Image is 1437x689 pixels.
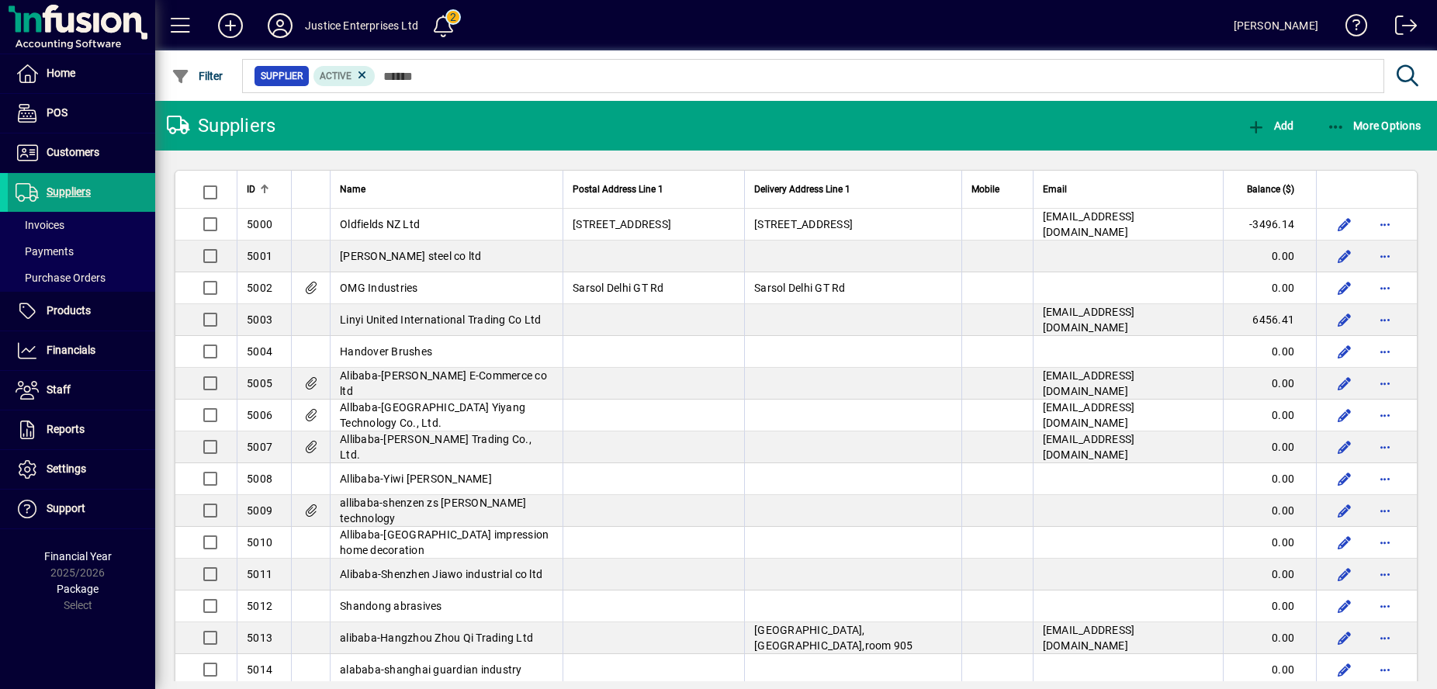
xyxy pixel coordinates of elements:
[1243,112,1297,140] button: Add
[247,313,272,326] span: 5003
[1373,371,1397,396] button: More options
[168,62,227,90] button: Filter
[573,218,671,230] span: [STREET_ADDRESS]
[340,282,418,294] span: OMG Industries
[1373,466,1397,491] button: More options
[1223,209,1316,241] td: -3496.14
[247,632,272,644] span: 5013
[47,67,75,79] span: Home
[313,66,376,86] mat-chip: Activation Status: Active
[8,238,155,265] a: Payments
[1373,307,1397,332] button: More options
[1373,625,1397,650] button: More options
[754,624,913,652] span: [GEOGRAPHIC_DATA],[GEOGRAPHIC_DATA],room 905
[1373,498,1397,523] button: More options
[340,181,365,198] span: Name
[1332,339,1357,364] button: Edit
[754,218,853,230] span: [STREET_ADDRESS]
[1233,181,1308,198] div: Balance ($)
[1223,527,1316,559] td: 0.00
[8,265,155,291] a: Purchase Orders
[1332,244,1357,268] button: Edit
[1223,272,1316,304] td: 0.00
[8,133,155,172] a: Customers
[8,292,155,331] a: Products
[8,212,155,238] a: Invoices
[1373,403,1397,428] button: More options
[1043,401,1135,429] span: [EMAIL_ADDRESS][DOMAIN_NAME]
[1323,112,1425,140] button: More Options
[754,282,846,294] span: Sarsol Delhi GT Rd
[16,245,74,258] span: Payments
[255,12,305,40] button: Profile
[47,423,85,435] span: Reports
[1373,212,1397,237] button: More options
[573,282,664,294] span: Sarsol Delhi GT Rd
[1332,498,1357,523] button: Edit
[47,462,86,475] span: Settings
[1247,181,1294,198] span: Balance ($)
[340,181,553,198] div: Name
[1373,435,1397,459] button: More options
[1223,431,1316,463] td: 0.00
[8,94,155,133] a: POS
[1223,559,1316,590] td: 0.00
[1373,657,1397,682] button: More options
[1327,119,1421,132] span: More Options
[247,345,272,358] span: 5004
[47,383,71,396] span: Staff
[340,528,549,556] span: Allibaba-[GEOGRAPHIC_DATA] impression home decoration
[1234,13,1318,38] div: [PERSON_NAME]
[1223,336,1316,368] td: 0.00
[1332,466,1357,491] button: Edit
[8,410,155,449] a: Reports
[1043,306,1135,334] span: [EMAIL_ADDRESS][DOMAIN_NAME]
[340,497,526,525] span: allibaba-shenzen zs [PERSON_NAME] technology
[340,218,420,230] span: Oldfields NZ Ltd
[340,250,482,262] span: [PERSON_NAME] steel co ltd
[1373,244,1397,268] button: More options
[247,282,272,294] span: 5002
[247,504,272,517] span: 5009
[1332,625,1357,650] button: Edit
[340,433,532,461] span: Allibaba-[PERSON_NAME] Trading Co., Ltd.
[247,600,272,612] span: 5012
[1332,530,1357,555] button: Edit
[8,450,155,489] a: Settings
[1332,307,1357,332] button: Edit
[1223,654,1316,686] td: 0.00
[1223,622,1316,654] td: 0.00
[16,219,64,231] span: Invoices
[1332,371,1357,396] button: Edit
[247,181,282,198] div: ID
[1332,212,1357,237] button: Edit
[44,550,112,563] span: Financial Year
[1332,275,1357,300] button: Edit
[340,345,432,358] span: Handover Brushes
[1043,181,1067,198] span: Email
[1332,435,1357,459] button: Edit
[1332,594,1357,618] button: Edit
[247,409,272,421] span: 5006
[1373,275,1397,300] button: More options
[320,71,351,81] span: Active
[1223,495,1316,527] td: 0.00
[340,632,533,644] span: alibaba-Hangzhou Zhou Qi Trading Ltd
[1373,530,1397,555] button: More options
[47,304,91,317] span: Products
[167,113,275,138] div: Suppliers
[340,473,492,485] span: Allibaba-Yiwi [PERSON_NAME]
[754,181,850,198] span: Delivery Address Line 1
[8,490,155,528] a: Support
[247,441,272,453] span: 5007
[971,181,1023,198] div: Mobile
[47,185,91,198] span: Suppliers
[1332,657,1357,682] button: Edit
[1043,181,1214,198] div: Email
[47,502,85,514] span: Support
[247,181,255,198] span: ID
[1043,210,1135,238] span: [EMAIL_ADDRESS][DOMAIN_NAME]
[340,663,522,676] span: alababa-shanghai guardian industry
[261,68,303,84] span: Supplier
[1334,3,1368,54] a: Knowledge Base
